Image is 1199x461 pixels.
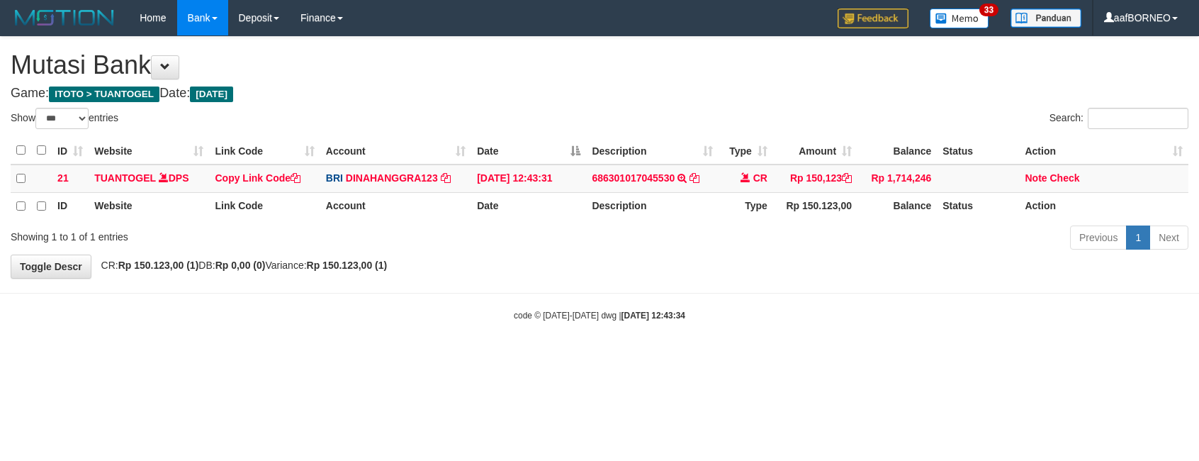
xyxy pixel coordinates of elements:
th: Description: activate to sort column ascending [586,137,718,165]
th: ID: activate to sort column ascending [52,137,89,165]
img: MOTION_logo.png [11,7,118,28]
span: CR: DB: Variance: [94,260,388,271]
a: Copy DINAHANGGRA123 to clipboard [441,172,451,184]
input: Search: [1088,108,1188,129]
th: Rp 150.123,00 [773,192,857,220]
h4: Game: Date: [11,87,1188,101]
td: DPS [89,165,209,193]
a: Toggle Descr [11,255,91,279]
label: Search: [1049,108,1188,129]
strong: Rp 150.123,00 (1) [118,260,199,271]
th: Date [471,192,586,220]
a: TUANTOGEL [94,172,156,184]
th: Website: activate to sort column ascending [89,137,209,165]
h1: Mutasi Bank [11,51,1188,79]
span: [DATE] [190,87,233,102]
strong: [DATE] 12:43:34 [621,311,685,321]
strong: Rp 0,00 (0) [215,260,266,271]
th: ID [52,192,89,220]
th: Account: activate to sort column ascending [320,137,471,165]
a: Copy Link Code [215,172,300,184]
th: Type: activate to sort column ascending [719,137,773,165]
a: Copy Rp 150,123 to clipboard [842,172,852,184]
th: Action [1019,192,1188,220]
span: ITOTO > TUANTOGEL [49,87,159,102]
th: Action: activate to sort column ascending [1019,137,1188,165]
th: Balance [857,137,937,165]
a: 686301017045530 [592,172,675,184]
img: panduan.png [1011,9,1081,28]
td: Rp 1,714,246 [857,165,937,193]
span: 33 [979,4,998,16]
select: Showentries [35,108,89,129]
th: Date: activate to sort column descending [471,137,586,165]
span: BRI [326,172,343,184]
span: CR [753,172,767,184]
img: Feedback.jpg [838,9,908,28]
a: Next [1149,226,1188,250]
th: Account [320,192,471,220]
th: Balance [857,192,937,220]
a: 1 [1126,226,1150,250]
th: Status [937,137,1019,165]
th: Type [719,192,773,220]
a: Note [1025,172,1047,184]
a: Check [1049,172,1079,184]
td: Rp 150,123 [773,165,857,193]
span: 21 [57,172,69,184]
th: Link Code [209,192,320,220]
label: Show entries [11,108,118,129]
a: Previous [1070,226,1127,250]
th: Status [937,192,1019,220]
a: DINAHANGGRA123 [346,172,438,184]
small: code © [DATE]-[DATE] dwg | [514,311,685,321]
th: Description [586,192,718,220]
div: Showing 1 to 1 of 1 entries [11,224,489,244]
a: Copy 686301017045530 to clipboard [689,172,699,184]
th: Amount: activate to sort column ascending [773,137,857,165]
td: [DATE] 12:43:31 [471,165,586,193]
strong: Rp 150.123,00 (1) [307,260,388,271]
img: Button%20Memo.svg [930,9,989,28]
th: Link Code: activate to sort column ascending [209,137,320,165]
th: Website [89,192,209,220]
